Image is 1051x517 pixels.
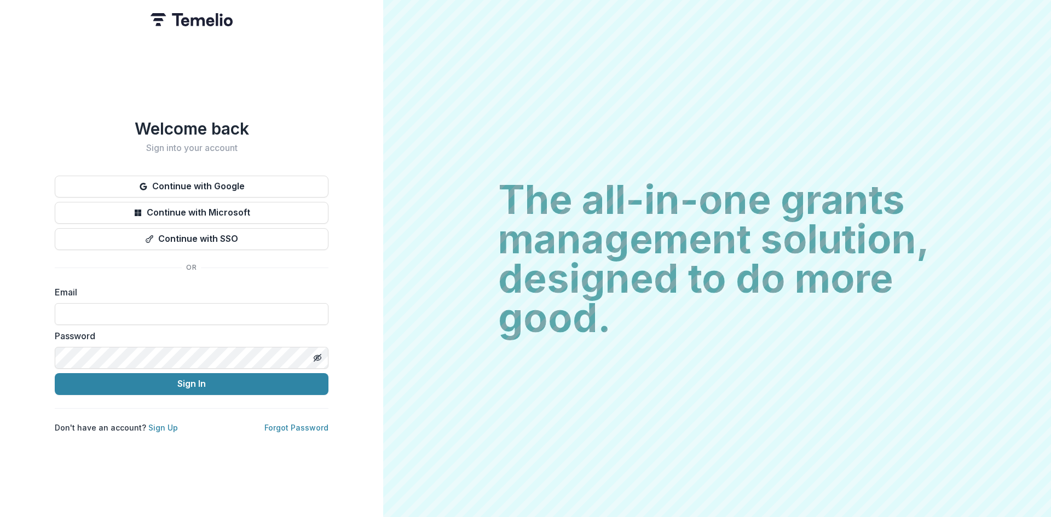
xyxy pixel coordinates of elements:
button: Continue with SSO [55,228,328,250]
button: Sign In [55,373,328,395]
a: Forgot Password [264,423,328,432]
a: Sign Up [148,423,178,432]
h1: Welcome back [55,119,328,138]
label: Email [55,286,322,299]
button: Continue with Microsoft [55,202,328,224]
label: Password [55,329,322,342]
img: Temelio [151,13,233,26]
button: Continue with Google [55,176,328,197]
button: Toggle password visibility [309,349,326,367]
p: Don't have an account? [55,422,178,433]
h2: Sign into your account [55,143,328,153]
